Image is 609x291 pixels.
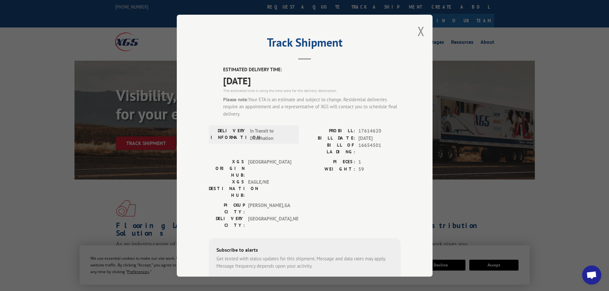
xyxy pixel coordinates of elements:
label: DELIVERY CITY: [209,215,245,229]
label: XGS ORIGIN HUB: [209,158,245,179]
label: PIECES: [305,158,355,166]
label: XGS DESTINATION HUB: [209,179,245,199]
span: [DATE] [223,73,401,88]
h2: Track Shipment [209,38,401,50]
span: 16654501 [358,142,401,155]
span: 1 [358,158,401,166]
label: PROBILL: [305,127,355,135]
label: ESTIMATED DELIVERY TIME: [223,66,401,73]
span: 17614620 [358,127,401,135]
strong: Please note: [223,96,248,102]
span: In Transit to Destination [250,127,293,142]
span: [PERSON_NAME] , GA [248,202,291,215]
div: The estimated time is using the time zone for the delivery destination. [223,88,401,93]
button: Close modal [418,23,425,40]
div: Get texted with status updates for this shipment. Message and data rates may apply. Message frequ... [216,255,393,270]
label: DELIVERY INFORMATION: [211,127,247,142]
span: [GEOGRAPHIC_DATA] [248,158,291,179]
div: Your ETA is an estimate and subject to change. Residential deliveries require an appointment and ... [223,96,401,118]
span: EAGLE/NE [248,179,291,199]
label: BILL OF LADING: [305,142,355,155]
label: PICKUP CITY: [209,202,245,215]
span: [GEOGRAPHIC_DATA] , NE [248,215,291,229]
div: Subscribe to alerts [216,246,393,255]
label: BILL DATE: [305,134,355,142]
span: 59 [358,165,401,173]
span: [DATE] [358,134,401,142]
label: WEIGHT: [305,165,355,173]
div: Open chat [582,265,601,285]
